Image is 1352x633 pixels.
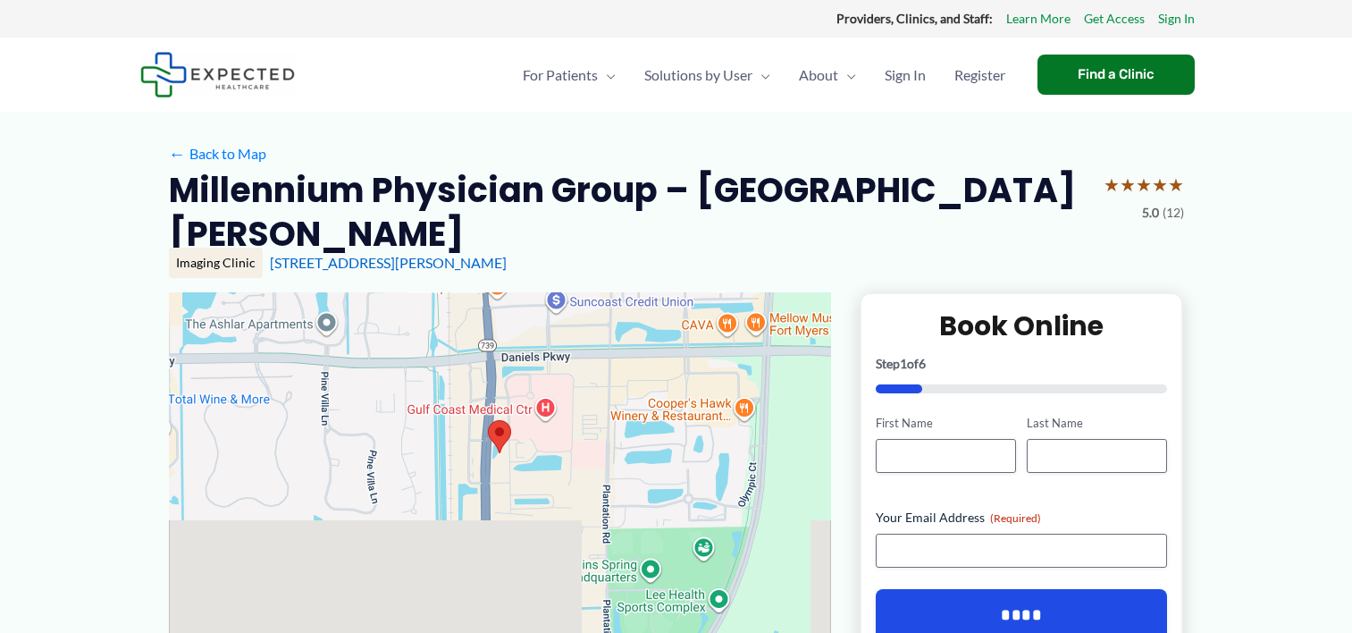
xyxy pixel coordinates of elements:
[169,248,263,278] div: Imaging Clinic
[1104,168,1120,201] span: ★
[1152,168,1168,201] span: ★
[799,44,838,106] span: About
[876,308,1168,343] h2: Book Online
[940,44,1020,106] a: Register
[508,44,630,106] a: For PatientsMenu Toggle
[1142,201,1159,224] span: 5.0
[169,145,186,162] span: ←
[838,44,856,106] span: Menu Toggle
[1037,55,1195,95] a: Find a Clinic
[1006,7,1071,30] a: Learn More
[598,44,616,106] span: Menu Toggle
[1136,168,1152,201] span: ★
[836,11,993,26] strong: Providers, Clinics, and Staff:
[630,44,785,106] a: Solutions by UserMenu Toggle
[885,44,926,106] span: Sign In
[140,52,295,97] img: Expected Healthcare Logo - side, dark font, small
[876,415,1016,432] label: First Name
[876,509,1168,527] label: Your Email Address
[785,44,870,106] a: AboutMenu Toggle
[169,168,1089,257] h2: Millennium Physician Group – [GEOGRAPHIC_DATA][PERSON_NAME]
[919,356,926,371] span: 6
[508,44,1020,106] nav: Primary Site Navigation
[954,44,1005,106] span: Register
[752,44,770,106] span: Menu Toggle
[1163,201,1184,224] span: (12)
[990,511,1041,525] span: (Required)
[1084,7,1145,30] a: Get Access
[870,44,940,106] a: Sign In
[523,44,598,106] span: For Patients
[1158,7,1195,30] a: Sign In
[1027,415,1167,432] label: Last Name
[644,44,752,106] span: Solutions by User
[169,140,266,167] a: ←Back to Map
[1120,168,1136,201] span: ★
[1168,168,1184,201] span: ★
[900,356,907,371] span: 1
[876,358,1168,370] p: Step of
[270,254,507,271] a: [STREET_ADDRESS][PERSON_NAME]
